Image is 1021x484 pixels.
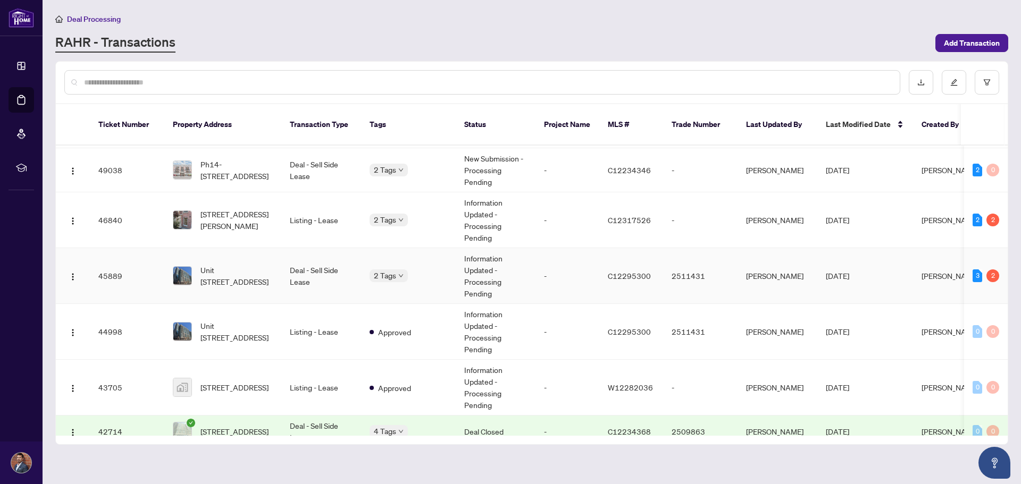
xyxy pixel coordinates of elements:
[608,271,651,281] span: C12295300
[200,158,273,182] span: Ph14-[STREET_ADDRESS]
[64,267,81,284] button: Logo
[913,104,977,146] th: Created By
[535,304,599,360] td: -
[608,327,651,336] span: C12295300
[599,104,663,146] th: MLS #
[281,148,361,192] td: Deal - Sell Side Lease
[535,248,599,304] td: -
[90,304,164,360] td: 44998
[942,70,966,95] button: edit
[535,360,599,415] td: -
[398,273,404,278] span: down
[281,248,361,304] td: Deal - Sell Side Lease
[374,269,396,282] span: 2 Tags
[281,304,361,360] td: Listing - Lease
[456,304,535,360] td: Information Updated - Processing Pending
[69,167,77,175] img: Logo
[69,273,77,281] img: Logo
[608,165,651,175] span: C12234346
[90,192,164,248] td: 46840
[69,328,77,337] img: Logo
[663,192,738,248] td: -
[456,192,535,248] td: Information Updated - Processing Pending
[378,326,411,338] span: Approved
[922,383,979,392] span: [PERSON_NAME]
[922,271,979,281] span: [PERSON_NAME]
[738,148,817,192] td: [PERSON_NAME]
[663,248,738,304] td: 2511431
[909,70,933,95] button: download
[973,425,982,438] div: 0
[398,217,404,223] span: down
[173,267,191,285] img: thumbnail-img
[398,429,404,434] span: down
[200,320,273,343] span: Unit [STREET_ADDRESS]
[738,360,817,415] td: [PERSON_NAME]
[281,104,361,146] th: Transaction Type
[64,211,81,228] button: Logo
[973,164,982,176] div: 2
[378,382,411,394] span: Approved
[986,214,999,226] div: 2
[986,164,999,176] div: 0
[663,360,738,415] td: -
[90,248,164,304] td: 45889
[826,118,891,130] span: Last Modified Date
[608,427,651,436] span: C12234368
[973,325,982,338] div: 0
[374,214,396,226] span: 2 Tags
[663,104,738,146] th: Trade Number
[973,269,982,282] div: 3
[69,217,77,225] img: Logo
[922,327,979,336] span: [PERSON_NAME]
[200,426,269,437] span: [STREET_ADDRESS]
[64,379,81,396] button: Logo
[973,214,982,226] div: 2
[200,381,269,393] span: [STREET_ADDRESS]
[456,104,535,146] th: Status
[608,215,651,225] span: C12317526
[826,427,849,436] span: [DATE]
[281,360,361,415] td: Listing - Lease
[738,304,817,360] td: [PERSON_NAME]
[90,360,164,415] td: 43705
[922,215,979,225] span: [PERSON_NAME]
[935,34,1008,52] button: Add Transaction
[69,384,77,393] img: Logo
[281,415,361,448] td: Deal - Sell Side Lease
[281,192,361,248] td: Listing - Lease
[663,304,738,360] td: 2511431
[663,148,738,192] td: -
[90,104,164,146] th: Ticket Number
[817,104,913,146] th: Last Modified Date
[922,427,979,436] span: [PERSON_NAME]
[535,192,599,248] td: -
[663,415,738,448] td: 2509863
[456,148,535,192] td: New Submission - Processing Pending
[826,271,849,281] span: [DATE]
[986,269,999,282] div: 2
[986,381,999,394] div: 0
[608,383,653,392] span: W12282036
[173,211,191,229] img: thumbnail-img
[164,104,281,146] th: Property Address
[374,164,396,176] span: 2 Tags
[535,415,599,448] td: -
[200,264,273,287] span: Unit [STREET_ADDRESS]
[983,79,991,86] span: filter
[978,447,1010,479] button: Open asap
[535,148,599,192] td: -
[173,422,191,440] img: thumbnail-img
[456,248,535,304] td: Information Updated - Processing Pending
[64,423,81,440] button: Logo
[187,419,195,427] span: check-circle
[64,323,81,340] button: Logo
[90,415,164,448] td: 42714
[11,453,31,473] img: Profile Icon
[398,167,404,173] span: down
[738,415,817,448] td: [PERSON_NAME]
[361,104,456,146] th: Tags
[173,322,191,341] img: thumbnail-img
[922,165,979,175] span: [PERSON_NAME]
[69,428,77,437] img: Logo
